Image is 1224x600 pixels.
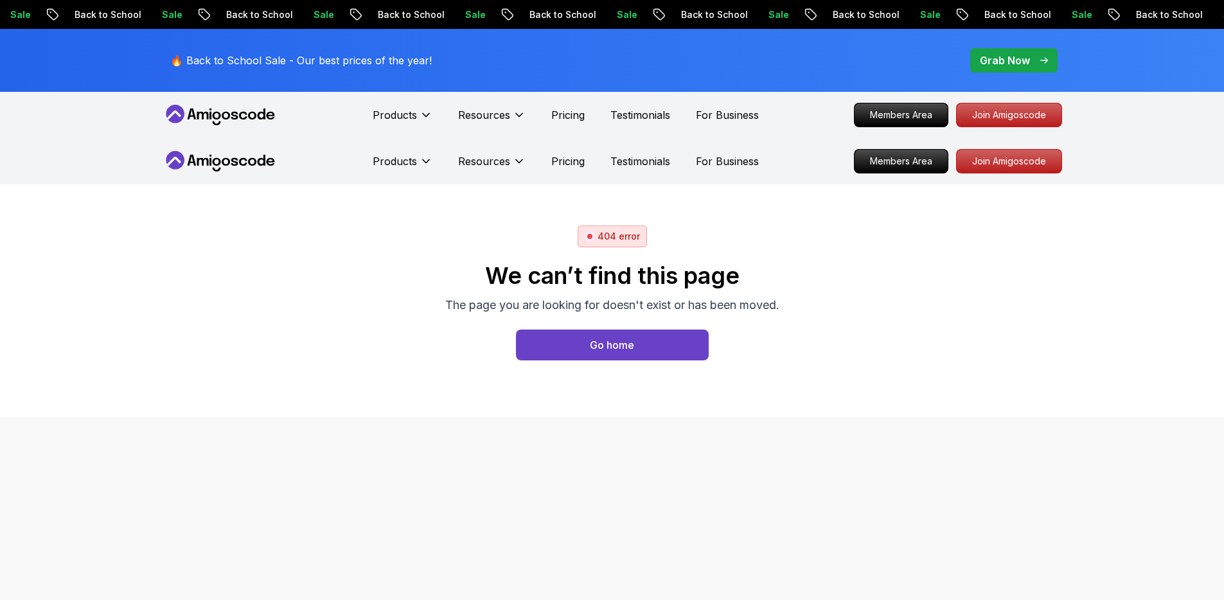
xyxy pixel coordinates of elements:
p: Grab Now [980,53,1030,68]
p: Resources [458,107,510,123]
p: Members Area [855,150,948,173]
p: Products [373,107,417,123]
p: The page you are looking for doesn't exist or has been moved. [445,296,779,314]
button: Resources [458,154,526,179]
a: Home page [516,330,709,360]
h2: We can’t find this page [445,263,779,288]
a: Members Area [854,149,948,173]
a: Testimonials [610,107,670,123]
p: Sale [148,8,189,21]
p: Sale [1058,8,1099,21]
a: Pricing [551,107,585,123]
p: Sale [754,8,795,21]
p: Sale [603,8,644,21]
p: Back to School [819,8,906,21]
p: Back to School [667,8,754,21]
p: Back to School [364,8,451,21]
p: Sale [451,8,492,21]
a: Testimonials [610,154,670,169]
p: Sale [906,8,947,21]
button: Resources [458,107,526,133]
p: Back to School [212,8,299,21]
p: Resources [458,154,510,169]
a: For Business [696,154,759,169]
a: For Business [696,107,759,123]
p: Products [373,154,417,169]
p: Back to School [970,8,1058,21]
p: Back to School [1122,8,1209,21]
a: Join Amigoscode [956,149,1062,173]
a: Pricing [551,154,585,169]
button: Products [373,107,432,133]
a: Members Area [854,103,948,127]
button: Go home [516,330,709,360]
button: Products [373,154,432,179]
div: Go home [590,337,634,353]
p: 404 error [598,230,640,243]
a: Join Amigoscode [956,103,1062,127]
p: Join Amigoscode [957,150,1061,173]
p: Join Amigoscode [957,103,1061,127]
p: 🔥 Back to School Sale - Our best prices of the year! [170,53,432,68]
p: Sale [299,8,341,21]
p: Back to School [60,8,148,21]
p: Back to School [515,8,603,21]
